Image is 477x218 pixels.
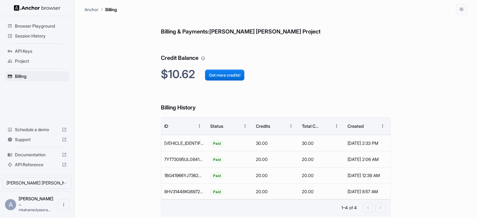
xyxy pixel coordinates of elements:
span: API Keys [15,48,67,54]
button: Sort [274,120,285,131]
span: Paid [211,184,223,200]
button: Sort [183,120,194,131]
button: Sort [366,120,377,131]
div: 20.00 [299,167,345,183]
svg: Your credit balance will be consumed as you use the API. Visit the usage page to view a breakdown... [201,56,205,60]
div: Credits [256,123,270,129]
h6: Billing History [161,91,390,112]
div: API Keys [5,46,69,56]
div: Billing [5,71,69,81]
div: 20.00 [299,183,345,199]
div: Support [5,135,69,145]
button: Menu [377,120,388,131]
div: Status [210,123,223,129]
p: Billing [105,6,117,13]
div: 1BG41966YJ736224C [161,167,207,183]
button: Sort [320,120,331,131]
span: Billing [15,73,67,79]
div: 20.00 [253,151,299,167]
span: Ahamed Yaser Arafath MK [19,196,53,206]
div: [DATE] 2:33 PM [348,135,387,151]
button: Get more credits! [205,69,244,81]
div: Schedule a demo [5,125,69,135]
div: [DATE] 12:39 AM [348,167,387,183]
div: A [5,199,16,210]
span: Support [15,136,59,143]
nav: breadcrumb [84,6,117,13]
p: Anchor [84,6,98,13]
div: Project [5,56,69,66]
button: Menu [285,120,297,131]
span: Paid [211,168,223,184]
span: Schedule a demo [15,127,59,133]
div: 30.00 [253,135,299,151]
div: Session History [5,31,69,41]
span: Browser Playground [15,23,67,29]
img: Anchor Logo [14,5,61,11]
button: Menu [239,120,251,131]
p: 1–4 of 4 [341,205,357,211]
div: 20.00 [253,183,299,199]
span: Paid [211,136,223,151]
h6: Credit Balance [161,41,390,63]
span: Documentation [15,152,59,158]
button: Menu [194,120,205,131]
span: API Reference [15,162,59,168]
div: ID [164,123,168,129]
div: 8HV31448KG697224W [161,183,207,199]
div: [DATE] 2:06 AM [348,151,387,167]
span: Session History [15,33,67,39]
span: Paid [211,152,223,167]
h6: Billing & Payments: [PERSON_NAME] [PERSON_NAME] Project [161,15,390,36]
div: [DATE] 8:57 AM [348,184,387,199]
button: Menu [331,120,342,131]
div: Total Cost [302,123,320,129]
div: Documentation [5,150,69,160]
div: 20.00 [299,151,345,167]
div: 20.00 [253,167,299,183]
div: Created [348,123,364,129]
div: API Reference [5,160,69,170]
div: 30.00 [299,135,345,151]
button: Open menu [58,199,69,210]
div: Browser Playground [5,21,69,31]
span: Project [15,58,67,64]
div: 7YT73095UL084154H [161,151,207,167]
span: mkahamedyaserarafath@gmail.com [19,207,51,212]
div: 49U49255TT0702415 [161,135,207,151]
button: Sort [228,120,239,131]
h2: $10.62 [161,68,390,81]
